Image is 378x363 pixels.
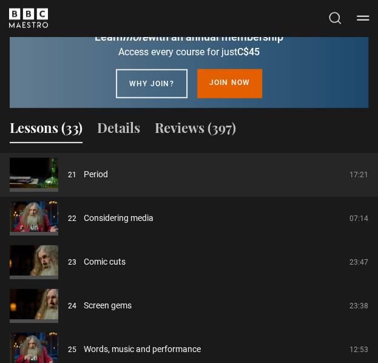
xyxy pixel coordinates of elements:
[84,343,201,356] a: Words, music and performance
[84,168,108,181] a: Period
[84,256,126,268] a: Comic cuts
[9,8,48,28] svg: BBC Maestro
[357,12,369,24] button: Toggle navigation
[155,118,236,143] button: Reviews (397)
[197,69,263,98] a: Join now
[84,299,132,312] a: Screen gems
[97,118,140,143] button: Details
[10,118,83,143] button: Lessons (33)
[116,69,187,98] a: Why join?
[123,30,148,43] i: more
[237,46,260,58] span: C$45
[84,212,154,225] a: Considering media
[24,29,354,45] p: Learn with an annual membership
[24,45,354,59] p: Access every course for just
